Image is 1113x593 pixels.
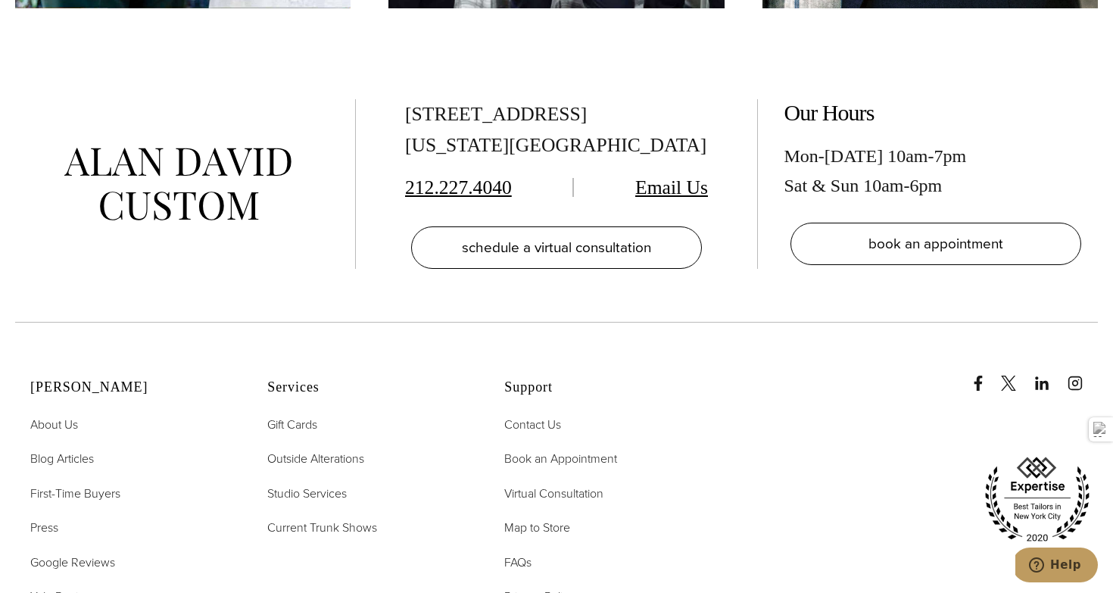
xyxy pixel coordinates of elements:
[790,223,1081,265] a: book an appointment
[504,450,617,467] span: Book an Appointment
[1001,360,1031,391] a: x/twitter
[784,142,1087,200] div: Mon-[DATE] 10am-7pm Sat & Sun 10am-6pm
[1034,360,1065,391] a: linkedin
[462,236,651,258] span: schedule a virtual consultation
[64,148,291,221] img: alan david custom
[1068,360,1098,391] a: instagram
[267,416,317,433] span: Gift Cards
[504,554,532,571] span: FAQs
[971,360,998,391] a: Facebook
[267,379,466,396] h2: Services
[504,415,561,435] a: Contact Us
[504,518,570,538] a: Map to Store
[267,518,377,538] a: Current Trunk Shows
[405,176,512,198] a: 212.227.4040
[30,485,120,502] span: First-Time Buyers
[30,553,115,573] a: Google Reviews
[30,519,58,536] span: Press
[411,226,702,269] a: schedule a virtual consultation
[267,449,364,469] a: Outside Alterations
[267,415,317,435] a: Gift Cards
[504,485,603,502] span: Virtual Consultation
[504,484,603,504] a: Virtual Consultation
[30,379,229,396] h2: [PERSON_NAME]
[504,553,532,573] a: FAQs
[30,449,94,469] a: Blog Articles
[784,99,1087,126] h2: Our Hours
[504,379,703,396] h2: Support
[30,554,115,571] span: Google Reviews
[504,449,617,469] a: Book an Appointment
[30,518,58,538] a: Press
[30,484,120,504] a: First-Time Buyers
[405,99,708,161] div: [STREET_ADDRESS] [US_STATE][GEOGRAPHIC_DATA]
[267,484,347,504] a: Studio Services
[30,415,78,435] a: About Us
[267,485,347,502] span: Studio Services
[635,176,708,198] a: Email Us
[504,416,561,433] span: Contact Us
[868,233,1003,254] span: book an appointment
[30,450,94,467] span: Blog Articles
[30,416,78,433] span: About Us
[267,450,364,467] span: Outside Alterations
[504,519,570,536] span: Map to Store
[977,451,1098,548] img: expertise, best tailors in new york city 2020
[1015,548,1098,585] iframe: Opens a widget where you can chat to one of our agents
[267,519,377,536] span: Current Trunk Shows
[267,415,466,538] nav: Services Footer Nav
